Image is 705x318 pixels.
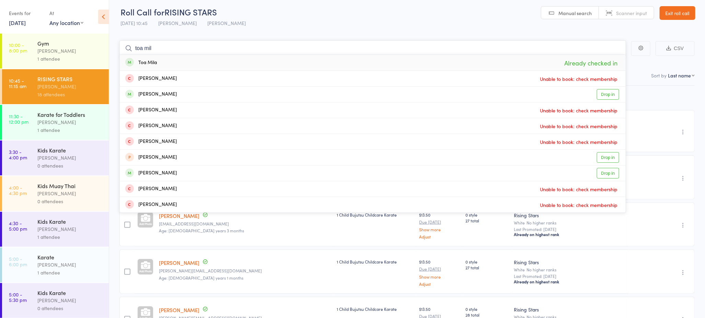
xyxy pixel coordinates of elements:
div: [PERSON_NAME] [37,118,103,126]
div: Karate for Toddlers [37,111,103,118]
a: 5:00 -6:00 pmKarate[PERSON_NAME]1 attendee [2,247,109,282]
div: 1 Child Bujutsu Childcare Karate [337,306,414,312]
div: Already on highest rank [514,232,626,237]
span: Unable to book: check membership [538,121,619,131]
div: [PERSON_NAME] [37,83,103,90]
div: 0 attendees [37,197,103,205]
span: Unable to book: check membership [538,105,619,115]
a: 11:30 -12:00 pmKarate for Toddlers[PERSON_NAME]1 attendee [2,105,109,140]
small: Last Promoted: [DATE] [514,227,626,232]
div: 1 attendee [37,269,103,277]
div: 1 attendee [37,233,103,241]
div: [PERSON_NAME] [125,138,177,146]
span: Already checked in [563,57,619,69]
span: 27 total [465,218,508,223]
span: 0 style [465,212,508,218]
div: [PERSON_NAME] [125,75,177,83]
span: Manual search [558,10,592,16]
div: $13.50 [419,212,460,239]
small: pawanbwhlam2133@yahoo.com [159,221,331,226]
a: [PERSON_NAME] [159,306,199,314]
div: Kids Karate [37,218,103,225]
div: 0 attendees [37,162,103,170]
span: 28 total [465,312,508,318]
span: Roll Call for [120,6,164,17]
div: [PERSON_NAME] [125,201,177,209]
span: 0 style [465,306,508,312]
a: 3:30 -4:00 pmKids Karate[PERSON_NAME]0 attendees [2,140,109,175]
div: 0 attendees [37,304,103,312]
div: Kids Muay Thai [37,182,103,189]
a: 4:30 -5:00 pmKids Karate[PERSON_NAME]1 attendee [2,212,109,247]
span: Unable to book: check membership [538,137,619,147]
small: rebecca_lawlor@hotmail.com [159,268,331,273]
div: RISING STARS [37,75,103,83]
div: $13.50 [419,259,460,286]
a: Drop in [597,89,619,100]
a: Exit roll call [660,6,695,20]
div: [PERSON_NAME] [125,106,177,114]
span: No higher ranks [527,220,556,225]
span: Scanner input [616,10,647,16]
div: Toa Mila [125,59,157,67]
div: 1 attendee [37,126,103,134]
span: Age: [DEMOGRAPHIC_DATA] years 3 months [159,228,244,233]
time: 5:00 - 6:00 pm [9,256,27,267]
span: 27 total [465,265,508,270]
div: Events for [9,8,43,19]
div: [PERSON_NAME] [125,154,177,161]
div: [PERSON_NAME] [37,154,103,162]
div: [PERSON_NAME] [125,169,177,177]
div: Rising Stars [514,212,626,219]
a: 10:45 -11:15 amRISING STARS[PERSON_NAME]18 attendees [2,69,109,104]
a: 4:00 -4:30 pmKids Muay Thai[PERSON_NAME]0 attendees [2,176,109,211]
div: [PERSON_NAME] [37,225,103,233]
a: 5:00 -5:30 pmKids Karate[PERSON_NAME]0 attendees [2,283,109,318]
div: Gym [37,39,103,47]
span: Unable to book: check membership [538,200,619,210]
div: White [514,220,626,225]
div: Rising Stars [514,259,626,266]
div: 18 attendees [37,90,103,98]
a: [DATE] [9,19,26,26]
div: Rising Stars [514,306,626,313]
div: Already on highest rank [514,279,626,284]
div: [PERSON_NAME] [125,122,177,130]
button: CSV [656,41,695,56]
a: [PERSON_NAME] [159,259,199,266]
time: 4:30 - 5:00 pm [9,220,27,231]
span: No higher ranks [527,267,556,272]
span: Unable to book: check membership [538,184,619,194]
a: [PERSON_NAME] [159,212,199,219]
div: Any location [49,19,83,26]
div: White [514,267,626,272]
div: Kids Karate [37,289,103,296]
a: Show more [419,274,460,279]
a: Adjust [419,282,460,286]
span: [PERSON_NAME] [207,20,246,26]
div: 1 attendee [37,55,103,63]
div: At [49,8,83,19]
time: 10:00 - 8:00 pm [9,42,27,53]
div: 1 Child Bujutsu Childcare Karate [337,212,414,218]
a: Drop in [597,152,619,163]
span: 0 style [465,259,508,265]
div: Karate [37,253,103,261]
time: 10:45 - 11:15 am [9,78,26,89]
small: Last Promoted: [DATE] [514,274,626,279]
span: Unable to book: check membership [538,74,619,84]
div: Kids Karate [37,146,103,154]
span: [DATE] 10:45 [120,20,148,26]
div: Last name [668,72,691,79]
small: Due [DATE] [419,220,460,224]
div: [PERSON_NAME] [37,189,103,197]
span: Age: [DEMOGRAPHIC_DATA] years 1 months [159,275,243,281]
div: [PERSON_NAME] [37,296,103,304]
div: [PERSON_NAME] [37,47,103,55]
label: Sort by [651,72,667,79]
a: 10:00 -8:00 pmGym[PERSON_NAME]1 attendee [2,34,109,69]
time: 3:30 - 4:00 pm [9,149,27,160]
a: Adjust [419,234,460,239]
small: Due [DATE] [419,267,460,271]
time: 5:00 - 5:30 pm [9,292,27,303]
